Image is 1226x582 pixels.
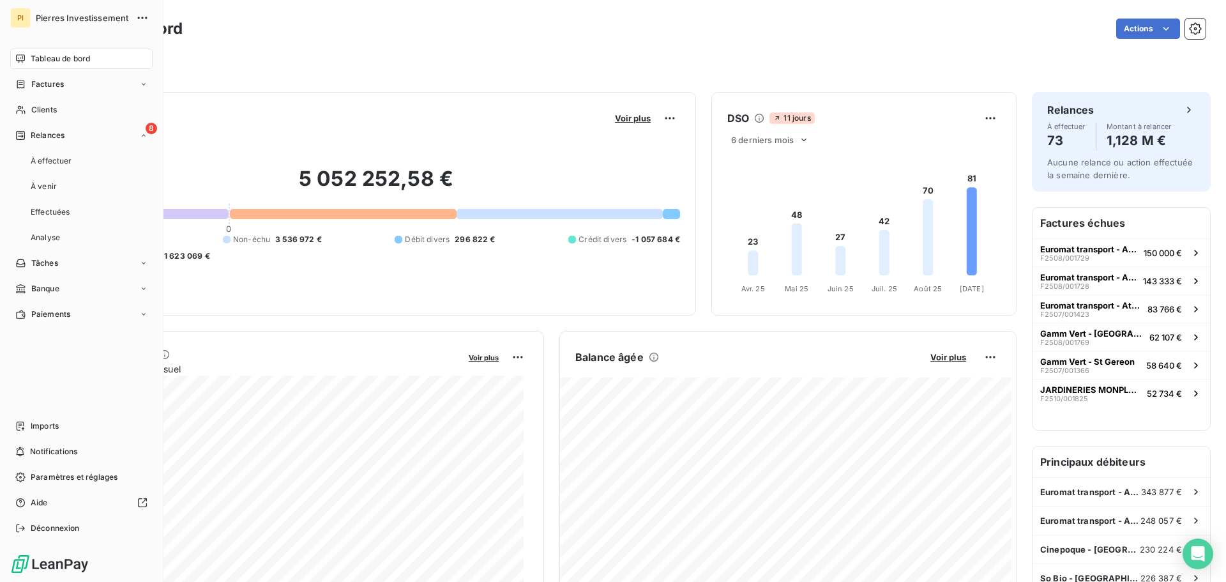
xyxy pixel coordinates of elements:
[872,284,897,293] tspan: Juil. 25
[1147,388,1182,399] span: 52 734 €
[1033,379,1210,407] button: JARDINERIES MONPLAISIR NEUVILLEF2510/00182552 734 €
[455,234,495,245] span: 296 822 €
[469,353,499,362] span: Voir plus
[31,104,57,116] span: Clients
[731,135,794,145] span: 6 derniers mois
[1143,276,1182,286] span: 143 333 €
[1140,544,1182,555] span: 230 224 €
[1040,254,1089,262] span: F2508/001729
[1033,295,1210,323] button: Euromat transport - Athis Mons (BaiF2507/00142383 766 €
[1033,323,1210,351] button: Gamm Vert - [GEOGRAPHIC_DATA]F2508/00176962 107 €
[1040,328,1144,339] span: Gamm Vert - [GEOGRAPHIC_DATA]
[575,349,644,365] h6: Balance âgée
[31,497,48,509] span: Aide
[1040,339,1089,346] span: F2508/001769
[1040,516,1140,526] span: Euromat transport - Athis Mons (Bai
[785,284,808,293] tspan: Mai 25
[1183,539,1213,569] div: Open Intercom Messenger
[930,352,966,362] span: Voir plus
[1033,238,1210,266] button: Euromat transport - Athis Mons (BaiF2508/001729150 000 €
[160,250,210,262] span: -1 623 069 €
[769,112,814,124] span: 11 jours
[1047,123,1086,130] span: À effectuer
[1033,447,1210,477] h6: Principaux débiteurs
[1116,19,1180,39] button: Actions
[615,113,651,123] span: Voir plus
[31,283,59,295] span: Banque
[31,155,72,167] span: À effectuer
[31,232,60,243] span: Analyse
[31,257,58,269] span: Tâches
[1047,130,1086,151] h4: 73
[31,181,57,192] span: À venir
[960,284,984,293] tspan: [DATE]
[465,351,503,363] button: Voir plus
[1040,310,1089,318] span: F2507/001423
[1107,130,1172,151] h4: 1,128 M €
[226,224,231,234] span: 0
[31,206,70,218] span: Effectuées
[1040,487,1141,497] span: Euromat transport - Athis Mons (Bai
[741,284,765,293] tspan: Avr. 25
[233,234,270,245] span: Non-échu
[31,420,59,432] span: Imports
[275,234,322,245] span: 3 536 972 €
[1040,272,1138,282] span: Euromat transport - Athis Mons (Bai
[1141,487,1182,497] span: 343 877 €
[927,351,970,363] button: Voir plus
[146,123,157,134] span: 8
[1144,248,1182,258] span: 150 000 €
[1040,385,1142,395] span: JARDINERIES MONPLAISIR NEUVILLE
[1146,360,1182,371] span: 58 640 €
[1033,351,1210,379] button: Gamm Vert - St GereonF2507/00136658 640 €
[1040,356,1135,367] span: Gamm Vert - St Gereon
[1040,244,1139,254] span: Euromat transport - Athis Mons (Bai
[10,8,31,28] div: PI
[31,309,70,320] span: Paiements
[405,234,450,245] span: Débit divers
[31,130,64,141] span: Relances
[611,112,655,124] button: Voir plus
[1033,208,1210,238] h6: Factures échues
[1033,266,1210,295] button: Euromat transport - Athis Mons (BaiF2508/001728143 333 €
[31,53,90,65] span: Tableau de bord
[1147,304,1182,314] span: 83 766 €
[72,362,460,376] span: Chiffre d'affaires mensuel
[1040,395,1088,402] span: F2510/001825
[1047,102,1094,118] h6: Relances
[10,554,89,574] img: Logo LeanPay
[579,234,626,245] span: Crédit divers
[72,166,680,204] h2: 5 052 252,58 €
[10,493,153,513] a: Aide
[36,13,128,23] span: Pierres Investissement
[30,446,77,457] span: Notifications
[1040,300,1142,310] span: Euromat transport - Athis Mons (Bai
[1040,544,1140,555] span: Cinepoque - [GEOGRAPHIC_DATA] (75006)
[1040,282,1089,290] span: F2508/001728
[727,111,749,126] h6: DSO
[1040,367,1089,374] span: F2507/001366
[1107,123,1172,130] span: Montant à relancer
[31,79,64,90] span: Factures
[31,471,117,483] span: Paramètres et réglages
[828,284,854,293] tspan: Juin 25
[1140,516,1182,526] span: 248 057 €
[1149,332,1182,342] span: 62 107 €
[914,284,942,293] tspan: Août 25
[1047,157,1193,180] span: Aucune relance ou action effectuée la semaine dernière.
[632,234,680,245] span: -1 057 684 €
[31,523,80,534] span: Déconnexion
